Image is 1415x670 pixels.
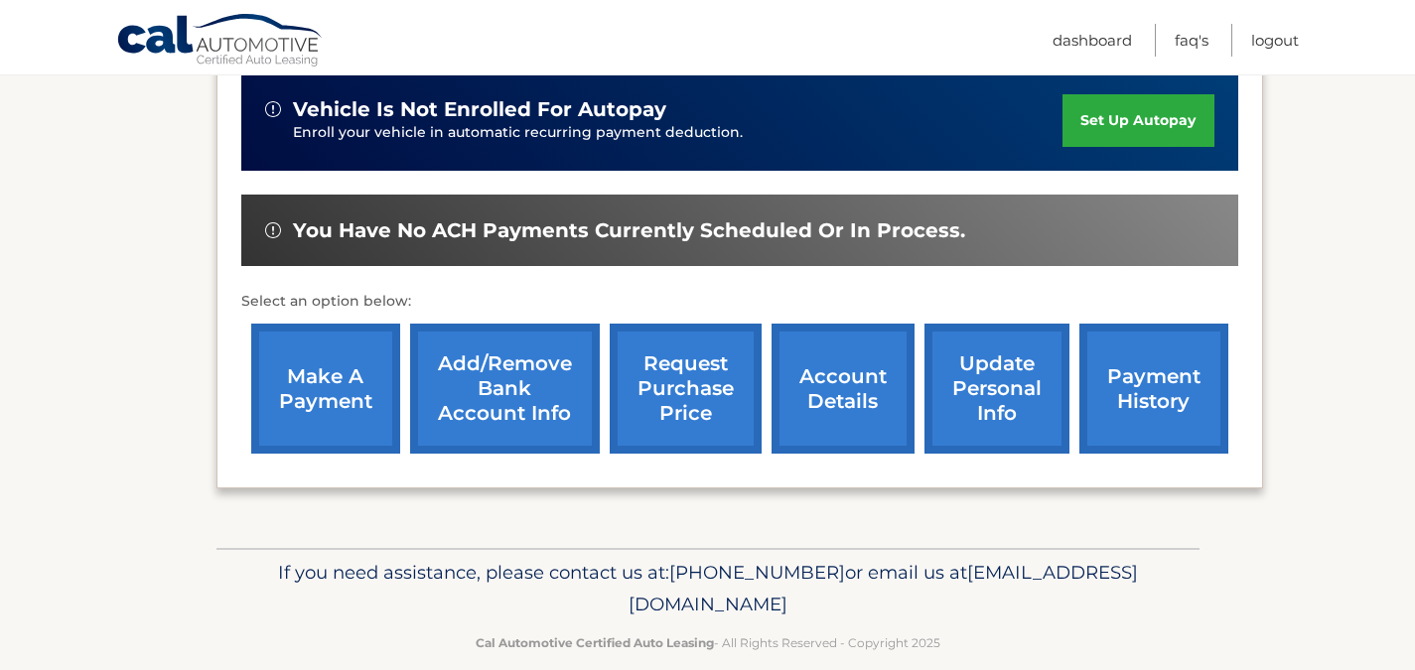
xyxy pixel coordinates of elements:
[116,13,325,70] a: Cal Automotive
[229,632,1187,653] p: - All Rights Reserved - Copyright 2025
[241,290,1238,314] p: Select an option below:
[629,561,1138,615] span: [EMAIL_ADDRESS][DOMAIN_NAME]
[265,222,281,238] img: alert-white.svg
[410,324,600,454] a: Add/Remove bank account info
[924,324,1069,454] a: update personal info
[772,324,915,454] a: account details
[610,324,762,454] a: request purchase price
[476,635,714,650] strong: Cal Automotive Certified Auto Leasing
[293,97,666,122] span: vehicle is not enrolled for autopay
[229,557,1187,620] p: If you need assistance, please contact us at: or email us at
[669,561,845,584] span: [PHONE_NUMBER]
[265,101,281,117] img: alert-white.svg
[293,218,965,243] span: You have no ACH payments currently scheduled or in process.
[293,122,1063,144] p: Enroll your vehicle in automatic recurring payment deduction.
[1062,94,1213,147] a: set up autopay
[1079,324,1228,454] a: payment history
[1251,24,1299,57] a: Logout
[251,324,400,454] a: make a payment
[1053,24,1132,57] a: Dashboard
[1175,24,1208,57] a: FAQ's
